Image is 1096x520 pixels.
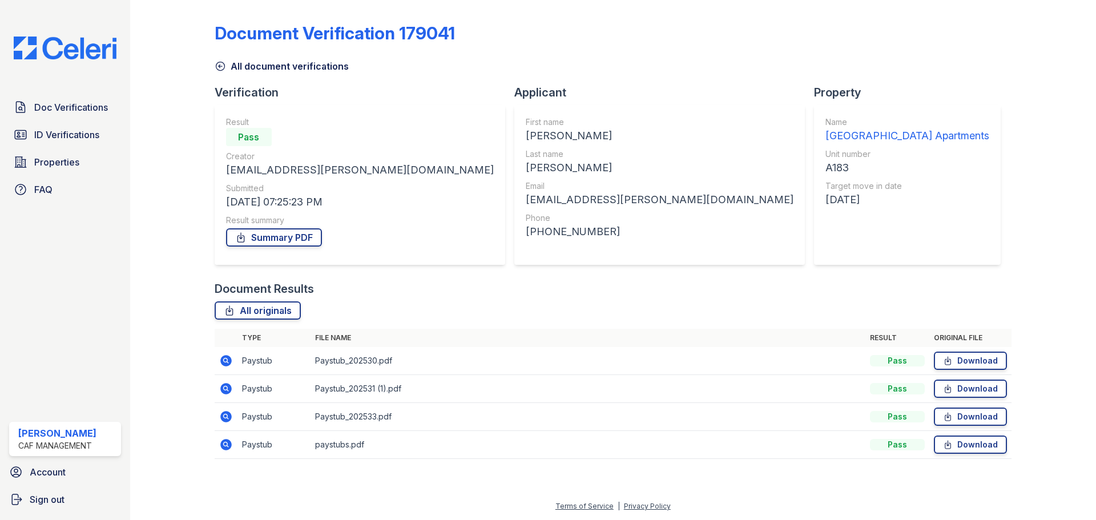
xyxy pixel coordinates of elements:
[526,212,793,224] div: Phone
[9,123,121,146] a: ID Verifications
[526,192,793,208] div: [EMAIL_ADDRESS][PERSON_NAME][DOMAIN_NAME]
[555,502,614,510] a: Terms of Service
[526,160,793,176] div: [PERSON_NAME]
[514,84,814,100] div: Applicant
[237,347,311,375] td: Paystub
[34,183,53,196] span: FAQ
[825,116,989,128] div: Name
[237,329,311,347] th: Type
[226,151,494,162] div: Creator
[226,162,494,178] div: [EMAIL_ADDRESS][PERSON_NAME][DOMAIN_NAME]
[215,281,314,297] div: Document Results
[30,465,66,479] span: Account
[814,84,1010,100] div: Property
[34,100,108,114] span: Doc Verifications
[18,426,96,440] div: [PERSON_NAME]
[825,128,989,144] div: [GEOGRAPHIC_DATA] Apartments
[226,194,494,210] div: [DATE] 07:25:23 PM
[825,148,989,160] div: Unit number
[311,431,865,459] td: paystubs.pdf
[5,37,126,59] img: CE_Logo_Blue-a8612792a0a2168367f1c8372b55b34899dd931a85d93a1a3d3e32e68fde9ad4.png
[526,116,793,128] div: First name
[30,493,65,506] span: Sign out
[929,329,1012,347] th: Original file
[5,461,126,483] a: Account
[18,440,96,452] div: CAF Management
[226,215,494,226] div: Result summary
[311,375,865,403] td: Paystub_202531 (1).pdf
[237,431,311,459] td: Paystub
[526,128,793,144] div: [PERSON_NAME]
[870,439,925,450] div: Pass
[311,403,865,431] td: Paystub_202533.pdf
[624,502,671,510] a: Privacy Policy
[526,224,793,240] div: [PHONE_NUMBER]
[9,151,121,174] a: Properties
[9,178,121,201] a: FAQ
[311,347,865,375] td: Paystub_202530.pdf
[618,502,620,510] div: |
[215,23,455,43] div: Document Verification 179041
[934,436,1007,454] a: Download
[34,128,99,142] span: ID Verifications
[526,148,793,160] div: Last name
[9,96,121,119] a: Doc Verifications
[825,160,989,176] div: A183
[311,329,865,347] th: File name
[934,352,1007,370] a: Download
[226,128,272,146] div: Pass
[825,116,989,144] a: Name [GEOGRAPHIC_DATA] Apartments
[870,411,925,422] div: Pass
[5,488,126,511] a: Sign out
[825,192,989,208] div: [DATE]
[825,180,989,192] div: Target move in date
[237,375,311,403] td: Paystub
[870,383,925,394] div: Pass
[215,301,301,320] a: All originals
[226,228,322,247] a: Summary PDF
[215,84,514,100] div: Verification
[526,180,793,192] div: Email
[226,116,494,128] div: Result
[34,155,79,169] span: Properties
[870,355,925,366] div: Pass
[215,59,349,73] a: All document verifications
[226,183,494,194] div: Submitted
[934,408,1007,426] a: Download
[865,329,929,347] th: Result
[237,403,311,431] td: Paystub
[934,380,1007,398] a: Download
